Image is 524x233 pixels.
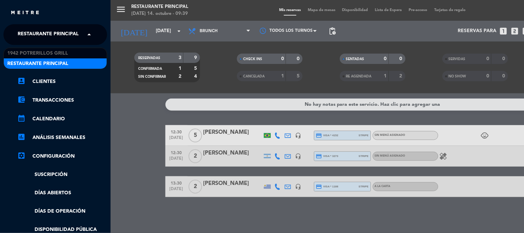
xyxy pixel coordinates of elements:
i: account_box [17,77,26,85]
i: settings_applications [17,151,26,160]
a: Configuración [17,152,107,160]
a: Días abiertos [17,189,107,197]
span: 1942 Potrerillos Grill [7,49,68,57]
a: account_balance_walletTransacciones [17,96,107,104]
a: calendar_monthCalendario [17,115,107,123]
i: assessment [17,133,26,141]
span: Restaurante Principal [18,27,79,42]
a: account_boxClientes [17,77,107,86]
a: Suscripción [17,171,107,179]
i: account_balance_wallet [17,95,26,104]
img: MEITRE [10,10,40,16]
a: Días de Operación [17,207,107,215]
a: assessmentANÁLISIS SEMANALES [17,133,107,142]
span: Restaurante Principal [7,60,68,68]
i: calendar_month [17,114,26,122]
